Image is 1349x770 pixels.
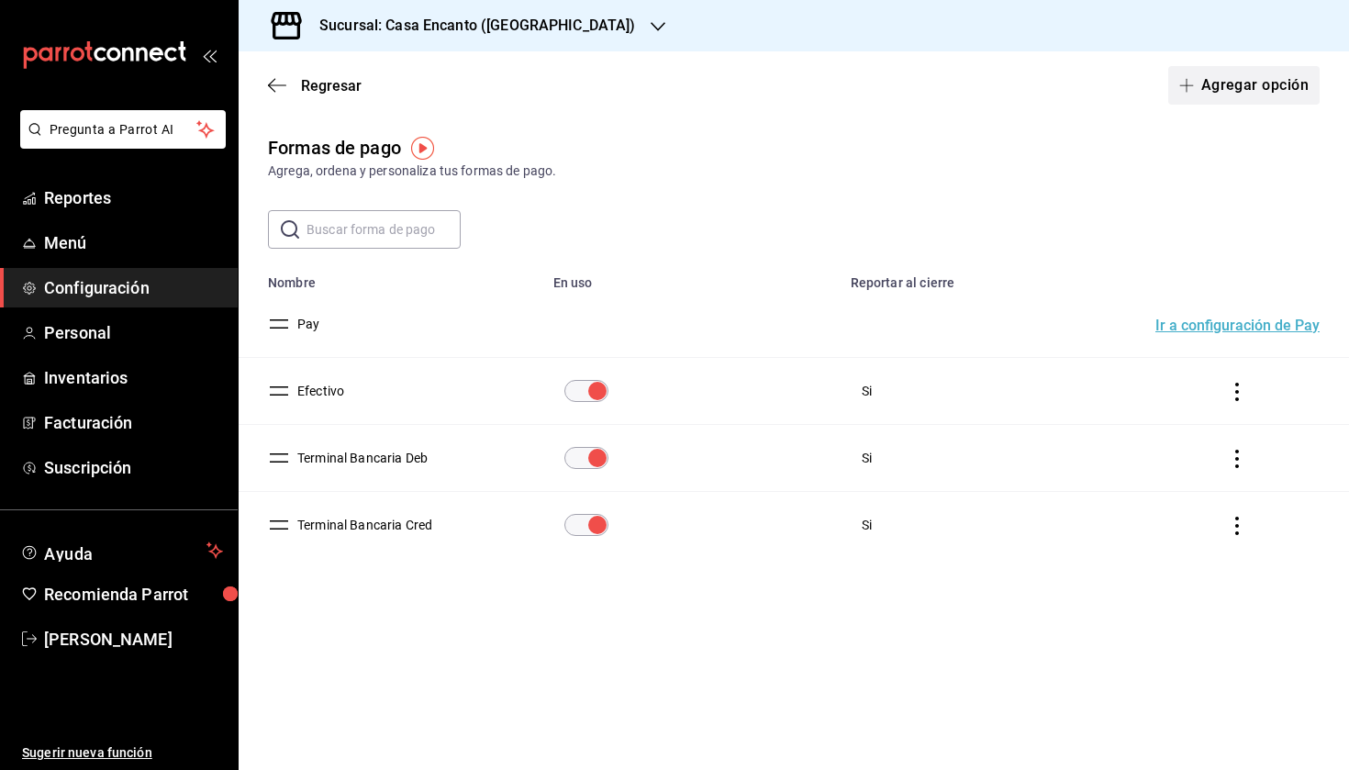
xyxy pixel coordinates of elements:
div: Formas de pago [268,134,401,162]
h3: Sucursal: Casa Encanto ([GEOGRAPHIC_DATA]) [305,15,636,37]
span: Si [862,518,872,532]
span: Regresar [301,77,362,95]
span: [PERSON_NAME] [44,627,223,652]
a: Ir a configuración de Pay [1155,317,1320,331]
span: Facturación [44,410,223,435]
table: paymentsTable [239,263,1349,558]
button: Pay [290,315,319,333]
button: Pregunta a Parrot AI [20,110,226,149]
button: Terminal Bancaria Deb [290,449,428,467]
button: Efectivo [290,382,344,400]
span: Si [862,451,872,465]
span: Pregunta a Parrot AI [50,120,197,139]
a: Pregunta a Parrot AI [13,133,226,152]
span: Inventarios [44,365,223,390]
button: actions [1228,383,1246,401]
div: Agrega, ordena y personaliza tus formas de pago. [268,162,1320,181]
th: Reportar al cierre [840,263,1133,291]
span: Suscripción [44,455,223,480]
button: drag [268,380,290,402]
button: actions [1228,450,1246,468]
img: Tooltip marker [411,137,434,160]
button: Terminal Bancaria Cred [290,516,432,534]
span: Recomienda Parrot [44,582,223,607]
span: Si [862,384,872,398]
input: Buscar forma de pago [307,211,461,248]
button: drag [268,313,290,335]
button: actions [1228,517,1246,535]
span: Configuración [44,275,223,300]
span: Menú [44,230,223,255]
button: Agregar opción [1168,66,1320,105]
button: Regresar [268,77,362,95]
span: Reportes [44,185,223,210]
span: Sugerir nueva función [22,743,223,763]
span: Ayuda [44,540,199,562]
button: drag [268,514,290,536]
th: En uso [542,263,840,291]
button: Ir a configuración de Pay [1155,318,1320,333]
span: Personal [44,320,223,345]
button: drag [268,447,290,469]
button: open_drawer_menu [202,48,217,62]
